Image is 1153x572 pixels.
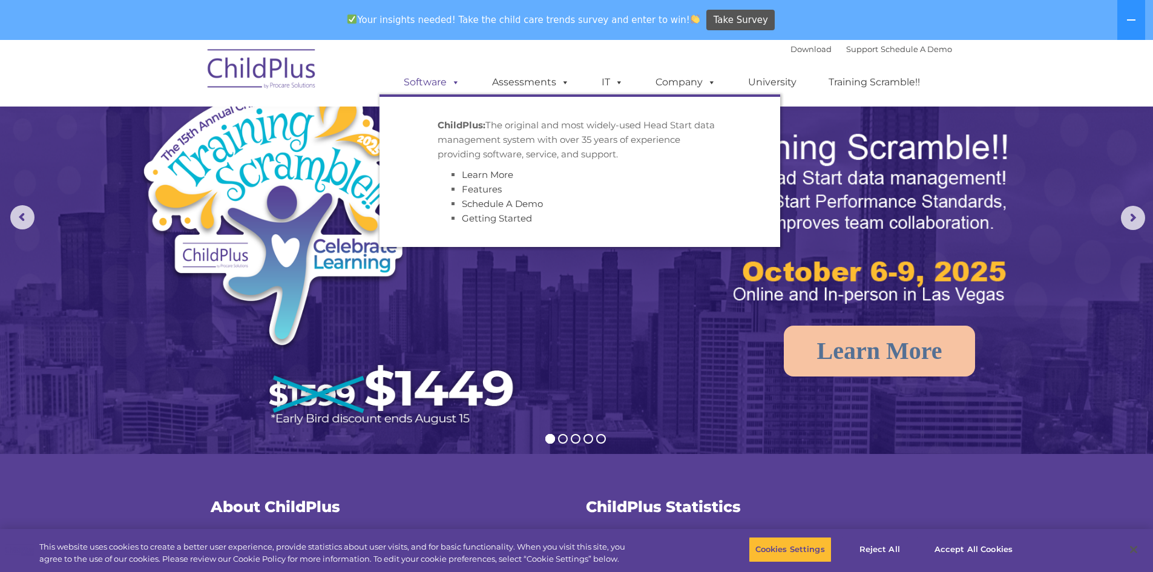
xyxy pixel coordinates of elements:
div: This website uses cookies to create a better user experience, provide statistics about user visit... [39,541,634,565]
a: Learn More [784,326,976,376]
span: ChildPlus Statistics [586,498,741,516]
a: Download [790,44,832,54]
a: Company [643,70,728,94]
button: Reject All [842,537,918,562]
button: Cookies Settings [749,537,832,562]
img: 👏 [691,15,700,24]
span: Your insights needed! Take the child care trends survey and enter to win! [343,8,705,31]
a: Support [846,44,878,54]
span: About ChildPlus [211,498,340,516]
img: ✅ [347,15,356,24]
a: Assessments [480,70,582,94]
strong: ChildPlus: [438,119,485,131]
a: IT [590,70,636,94]
button: Close [1120,536,1147,563]
a: Software [392,70,472,94]
a: Getting Started [462,212,532,224]
a: University [736,70,809,94]
a: Training Scramble!! [816,70,932,94]
button: Accept All Cookies [928,537,1019,562]
a: Learn More [462,169,513,180]
a: Features [462,183,502,195]
a: Schedule A Demo [462,198,543,209]
font: | [790,44,952,54]
a: Take Survey [706,10,775,31]
a: Schedule A Demo [881,44,952,54]
img: ChildPlus by Procare Solutions [202,41,323,101]
span: Take Survey [714,10,768,31]
p: The original and most widely-used Head Start data management system with over 35 years of experie... [438,118,722,162]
